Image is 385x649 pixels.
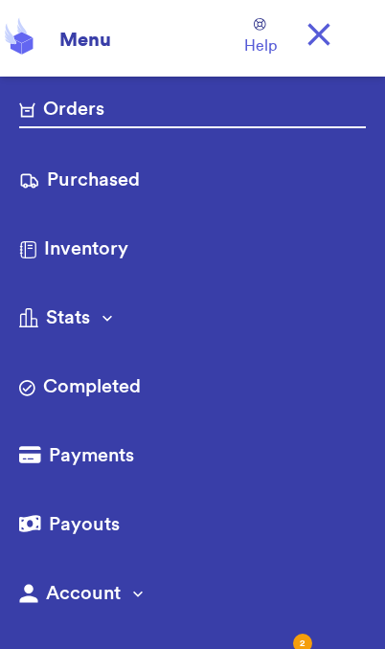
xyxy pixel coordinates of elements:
a: Inventory [19,235,366,266]
button: Account [19,580,366,611]
a: Payouts [19,511,366,542]
a: Payments [19,442,366,473]
a: Completed [19,373,366,404]
span: Help [244,34,277,57]
a: Orders [19,96,366,128]
a: Purchased [19,167,366,197]
button: Stats [19,304,366,335]
a: Help [244,18,277,57]
div: Menu [48,15,111,54]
